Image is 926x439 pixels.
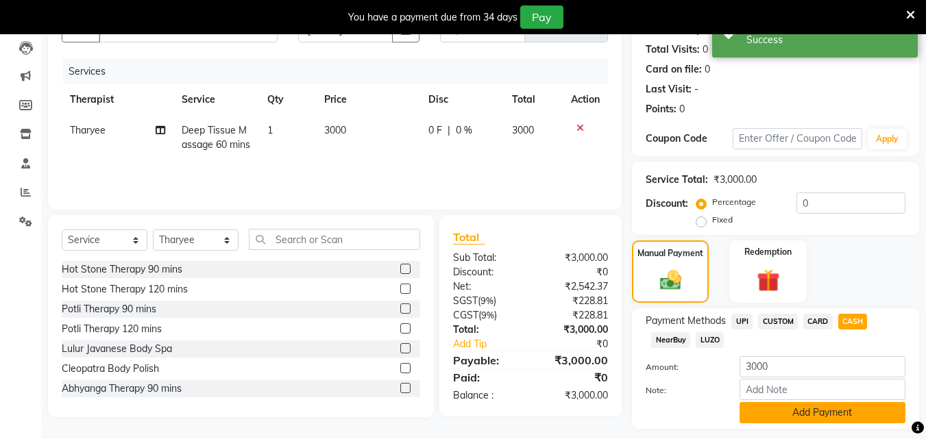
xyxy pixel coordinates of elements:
span: | [448,123,450,138]
img: _gift.svg [750,266,787,294]
span: 0 F [428,123,442,138]
div: ₹0 [546,337,619,351]
div: Net: [443,279,531,294]
input: Amount [740,356,905,377]
span: 9% [480,295,494,306]
span: 1 [267,124,273,136]
div: Discount: [646,197,688,211]
span: CARD [803,314,833,329]
label: Redemption [744,246,792,258]
span: 3000 [512,124,534,136]
div: ₹0 [531,265,618,279]
div: Abhyanga Therapy 90 mins [62,381,182,396]
span: LUZO [696,332,724,348]
div: Service Total: [646,173,708,187]
span: Total [453,230,485,244]
label: Fixed [712,214,733,226]
div: Sub Total: [443,251,531,265]
span: NearBuy [651,332,690,348]
input: Search or Scan [249,229,420,250]
input: Add Note [740,379,905,400]
div: Cleopatra Body Polish [62,362,159,376]
div: 0 [679,102,685,116]
div: Services [63,59,618,84]
a: Add Tip [443,337,545,351]
span: 9% [481,310,494,321]
div: You have a payment due from 34 days [348,10,517,25]
div: Potli Therapy 120 mins [62,322,162,336]
div: Last Visit: [646,82,692,97]
div: Lulur Javanese Body Spa [62,342,172,356]
span: 3000 [324,124,346,136]
div: Points: [646,102,677,116]
div: Hot Stone Therapy 90 mins [62,262,182,277]
div: ₹3,000.00 [531,352,618,368]
div: Hot Stone Therapy 120 mins [62,282,188,297]
div: Total: [443,323,531,337]
th: Service [173,84,259,115]
input: Enter Offer / Coupon Code [733,128,862,149]
div: Potli Therapy 90 mins [62,302,156,316]
label: Note: [635,384,729,397]
div: Card on file: [646,62,702,77]
span: Tharyee [70,124,106,136]
div: ₹3,000.00 [531,388,618,403]
div: Paid: [443,369,531,386]
div: ₹3,000.00 [531,323,618,337]
span: 0 % [456,123,472,138]
div: 0 [703,42,708,57]
div: 0 [705,62,710,77]
span: Payment Methods [646,314,726,328]
div: ₹3,000.00 [531,251,618,265]
th: Action [563,84,608,115]
span: SGST [453,294,478,307]
span: Deep Tissue Massage 60 mins [182,124,250,151]
th: Therapist [62,84,173,115]
div: Discount: [443,265,531,279]
div: ₹228.81 [531,308,618,323]
span: CGST [453,309,478,321]
div: ₹2,542.37 [531,279,618,294]
span: UPI [731,314,753,329]
div: ( ) [443,294,531,308]
div: Success [746,33,907,47]
span: CASH [838,314,868,329]
div: ₹3,000.00 [714,173,757,187]
div: - [694,82,698,97]
button: Apply [868,129,907,149]
button: Pay [520,5,563,29]
div: ( ) [443,308,531,323]
th: Total [504,84,563,115]
div: Coupon Code [646,131,732,146]
div: Total Visits: [646,42,700,57]
th: Price [316,84,421,115]
span: CUSTOM [758,314,798,329]
th: Qty [259,84,316,115]
button: Add Payment [740,402,905,423]
th: Disc [420,84,504,115]
div: ₹228.81 [531,294,618,308]
div: Payable: [443,352,531,368]
div: Balance : [443,388,531,403]
div: ₹0 [531,369,618,386]
img: _cash.svg [653,268,688,292]
label: Manual Payment [637,247,703,260]
label: Percentage [712,196,756,208]
label: Amount: [635,361,729,373]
